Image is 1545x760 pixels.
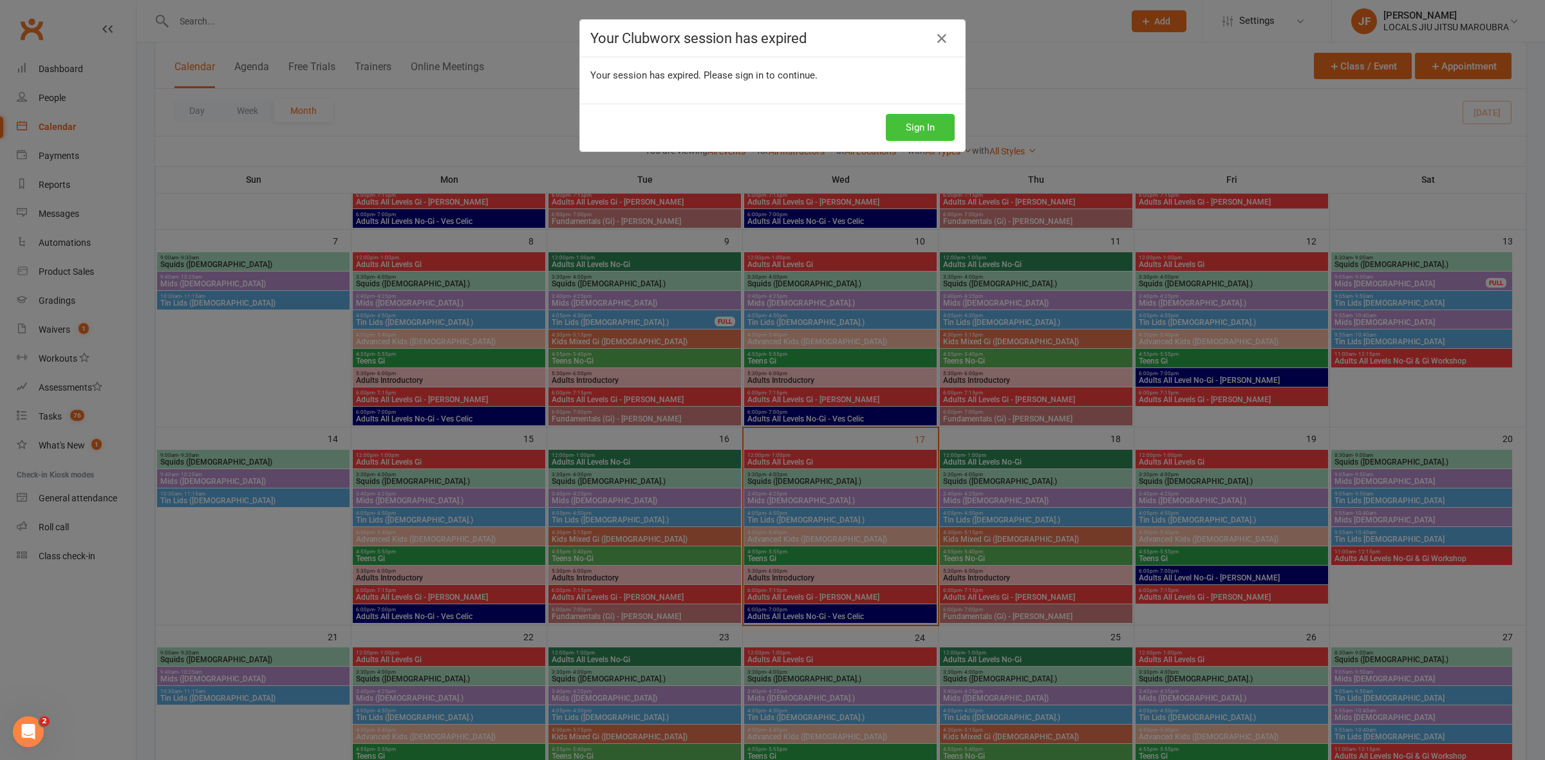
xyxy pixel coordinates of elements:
h4: Your Clubworx session has expired [590,30,955,46]
iframe: Intercom live chat [13,716,44,747]
span: 2 [39,716,50,727]
a: Close [932,28,952,49]
span: Your session has expired. Please sign in to continue. [590,70,818,81]
button: Sign In [886,114,955,141]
